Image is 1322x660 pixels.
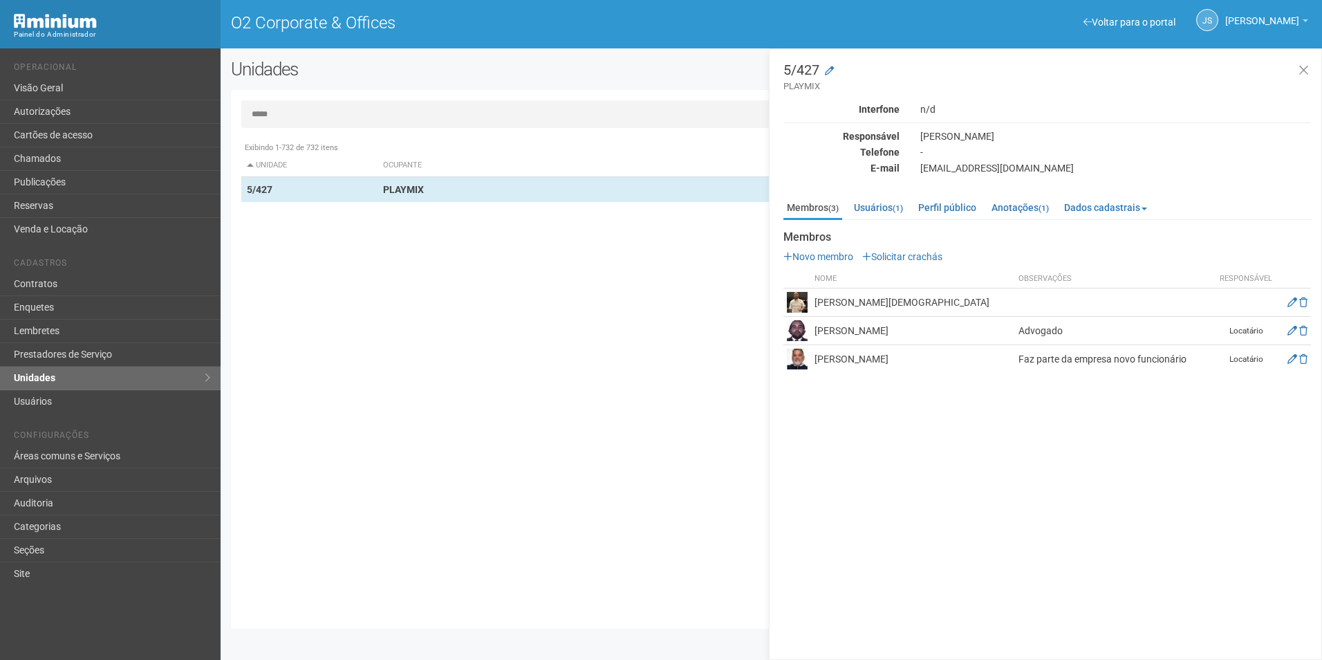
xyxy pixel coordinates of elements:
div: [EMAIL_ADDRESS][DOMAIN_NAME] [910,162,1321,174]
th: Nome [811,270,1015,288]
small: (1) [893,203,903,213]
th: Responsável [1211,270,1281,288]
li: Operacional [14,62,210,77]
strong: PLAYMIX [383,184,424,195]
small: (3) [828,203,839,213]
a: Editar membro [1287,325,1297,336]
h3: 5/427 [783,63,1311,93]
a: Editar membro [1287,354,1297,365]
a: Excluir membro [1299,354,1307,365]
a: Perfil público [915,197,980,218]
div: E-mail [773,162,910,174]
a: JS [1196,9,1218,31]
th: Ocupante: activate to sort column ascending [378,154,845,177]
small: (1) [1039,203,1049,213]
div: [PERSON_NAME] [910,130,1321,143]
a: Anotações(1) [988,197,1052,218]
td: Faz parte da empresa novo funcionário [1015,345,1211,374]
a: Solicitar crachás [862,251,942,262]
img: Minium [14,14,97,28]
div: n/d [910,103,1321,116]
div: - [910,146,1321,158]
td: Locatário [1211,317,1281,345]
a: [PERSON_NAME] [1225,17,1308,28]
div: Telefone [773,146,910,158]
a: Novo membro [783,251,853,262]
img: user.png [787,292,808,313]
td: [PERSON_NAME][DEMOGRAPHIC_DATA] [811,288,1015,317]
img: user.png [787,349,808,369]
a: Usuários(1) [850,197,906,218]
td: [PERSON_NAME] [811,345,1015,374]
a: Excluir membro [1299,297,1307,308]
a: Modificar a unidade [825,64,834,78]
li: Cadastros [14,258,210,273]
a: Dados cadastrais [1061,197,1151,218]
th: Observações [1015,270,1211,288]
li: Configurações [14,430,210,445]
div: Interfone [773,103,910,116]
a: Excluir membro [1299,325,1307,336]
td: Locatário [1211,345,1281,374]
td: [PERSON_NAME] [811,317,1015,345]
a: Voltar para o portal [1083,17,1175,28]
small: PLAYMIX [783,80,1311,93]
td: Advogado [1015,317,1211,345]
a: Editar membro [1287,297,1297,308]
strong: 5/427 [247,184,272,195]
div: Responsável [773,130,910,143]
a: Membros(3) [783,197,842,220]
img: user.png [787,320,808,341]
div: Exibindo 1-732 de 732 itens [241,142,1301,154]
h1: O2 Corporate & Offices [231,14,761,32]
span: Jeferson Souza [1225,2,1299,26]
th: Unidade: activate to sort column descending [241,154,378,177]
h2: Unidades [231,59,669,80]
strong: Membros [783,231,1311,244]
div: Painel do Administrador [14,28,210,41]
